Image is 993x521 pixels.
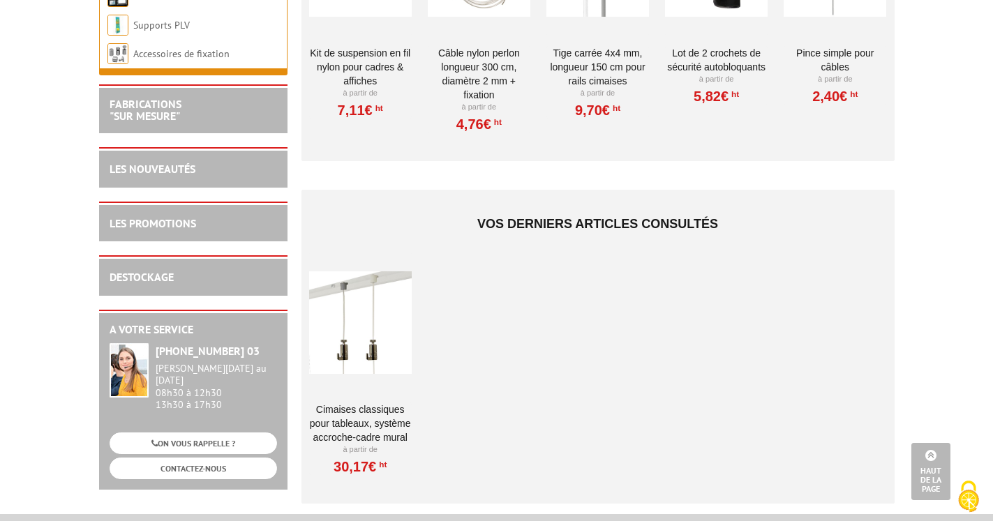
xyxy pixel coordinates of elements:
[110,432,277,454] a: ON VOUS RAPPELLE ?
[694,92,739,100] a: 5,82€HT
[729,89,739,99] sup: HT
[133,47,230,60] a: Accessoires de fixation
[944,474,993,521] button: Cookies (fenêtre modale)
[309,88,412,99] p: À partir de
[951,479,986,514] img: Cookies (fenêtre modale)
[110,343,149,398] img: widget-service.jpg
[665,46,768,74] a: Lot de 2 crochets de sécurité autobloquants
[546,46,649,88] a: Tige carrée 4x4 mm, longueur 150 cm pour rails cimaises
[428,102,530,113] p: À partir de
[338,106,383,114] a: 7,11€HT
[784,74,886,85] p: À partir de
[110,458,277,479] a: CONTACTEZ-NOUS
[610,103,620,113] sup: HT
[110,97,181,123] a: FABRICATIONS"Sur Mesure"
[546,88,649,99] p: À partir de
[477,217,718,231] span: Vos derniers articles consultés
[309,444,412,455] p: À partir de
[812,92,858,100] a: 2,40€HT
[110,216,196,230] a: LES PROMOTIONS
[376,460,387,469] sup: HT
[911,443,950,500] a: Haut de la page
[110,270,174,284] a: DESTOCKAGE
[133,19,190,31] a: Supports PLV
[110,324,277,336] h2: A votre service
[107,43,128,64] img: Accessoires de fixation
[156,363,277,411] div: 08h30 à 12h30 13h30 à 17h30
[491,117,502,127] sup: HT
[575,106,620,114] a: 9,70€HT
[110,162,195,176] a: LES NOUVEAUTÉS
[309,402,412,444] a: Cimaises CLASSIQUES pour tableaux, système accroche-cadre mural
[107,15,128,36] img: Supports PLV
[156,344,260,358] strong: [PHONE_NUMBER] 03
[784,46,886,74] a: Pince simple pour câbles
[334,462,387,471] a: 30,17€HT
[156,363,277,386] div: [PERSON_NAME][DATE] au [DATE]
[373,103,383,113] sup: HT
[665,74,768,85] p: À partir de
[456,120,502,128] a: 4,76€HT
[309,46,412,88] a: Kit de suspension en fil nylon pour cadres & affiches
[847,89,858,99] sup: HT
[428,46,530,102] a: Câble nylon perlon longueur 300 cm, diamètre 2 mm + fixation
